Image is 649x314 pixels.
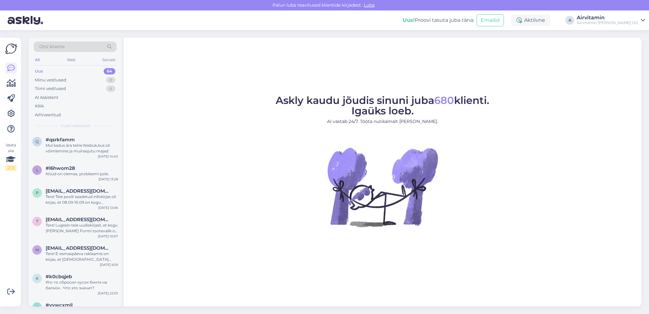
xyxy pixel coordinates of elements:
div: AI Assistent [35,94,58,101]
div: [DATE] 22:53 [98,291,118,296]
div: Proovi tasuta juba täna: [403,16,474,24]
div: [DATE] 12:06 [98,205,118,210]
div: Mul kadus ära teine feisbuk,kus oli võimlemine ja muinasjutu majad [46,143,118,154]
b: Uus! [403,17,415,23]
div: Uus [35,68,43,74]
div: Tiimi vestlused [35,86,66,92]
div: Vaata siia [5,142,16,171]
div: Tere! Lugesin teie uudiskirjast, et kogu [PERSON_NAME] Formi tootevalik on 20% soodsamalt alates ... [46,222,118,234]
div: [DATE] 9:29 [100,262,118,267]
span: v [36,304,38,309]
span: #vvwcxmjl [46,302,73,308]
div: Airvitamin [577,15,638,20]
span: #qsrkfamm [46,137,75,143]
div: Socials [101,56,117,64]
div: [DATE] 14:43 [98,154,118,159]
span: Askly kaudu jõudis sinuni juba klienti. Igaüks loeb. [276,94,489,117]
span: Otsi kliente [39,43,65,50]
div: Tere! E-esmaspäeva reklaamis on kirjas, et [DEMOGRAPHIC_DATA] rakendub ka filtritele. Samas, [PER... [46,251,118,262]
div: [DATE] 10:07 [98,234,118,239]
span: 680 [434,94,454,106]
div: Nüüd on olemas, probleemi pole. [46,171,118,177]
div: 4 [106,86,115,92]
img: Askly Logo [5,43,17,55]
span: Luba [362,2,376,8]
span: merilin686@hotmail.com [46,245,112,251]
span: l [36,168,38,172]
div: All [34,56,41,64]
div: 64 [104,68,115,74]
div: 0 [106,77,115,83]
span: m [35,247,39,252]
div: [DATE] 13:28 [99,177,118,182]
button: Emailid [477,14,504,26]
div: Tere! Teie poolt saadetud infokirjas oli kirjas, et 08.09-10.09 on kogu [PERSON_NAME] Formi toote... [46,194,118,205]
span: p [36,190,39,195]
p: AI vastab 24/7. Tööta nutikamalt [PERSON_NAME]. [276,118,489,125]
span: #k0cbqjeb [46,274,72,279]
div: Arhiveeritud [35,112,61,118]
div: Airvitamin [PERSON_NAME] OÜ [577,20,638,25]
span: k [36,276,39,281]
span: #l6hwom28 [46,165,75,171]
span: q [35,139,39,144]
a: AirvitaminAirvitamin [PERSON_NAME] OÜ [577,15,645,25]
span: triin.nuut@gmail.com [46,217,112,222]
div: Kõik [35,103,44,109]
div: Minu vestlused [35,77,66,83]
div: Aktiivne [511,15,550,26]
div: 2 / 3 [5,165,16,171]
div: Web [66,56,77,64]
img: No Chat active [325,130,440,244]
span: t [36,219,38,224]
div: A [565,16,574,25]
div: Кто-то сбросил кусок бинта на балкон . Что это значит? [46,279,118,291]
span: Uued vestlused [61,123,90,129]
span: piret.kattai@gmail.com [46,188,112,194]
